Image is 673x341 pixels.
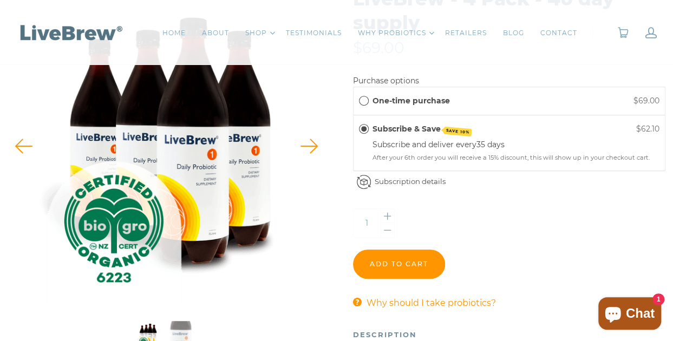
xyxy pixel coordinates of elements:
[540,28,577,38] a: CONTACT
[373,95,450,107] label: One-time purchase
[354,209,381,238] input: Quantity
[286,28,342,38] a: TESTIMONIALS
[16,23,125,42] img: LiveBrew
[445,28,487,38] a: RETAILERS
[636,124,659,134] span: $62.10
[503,28,524,38] a: BLOG
[162,28,186,38] a: HOME
[373,123,472,135] label: Subscribe & Save
[359,95,369,107] div: One-time purchase
[633,96,659,106] span: $69.00
[375,177,446,186] a: Subscription details
[595,297,664,332] inbox-online-store-chat: Shopify online store chat
[367,296,496,310] a: Why should I take probiotics?
[373,153,659,163] div: After your 6th order you will receive a 15% discount, this will show up in your checkout cart.
[202,28,229,38] a: ABOUT
[359,123,369,135] div: Subscribe & Save
[245,28,267,38] a: SHOP
[358,28,426,38] a: WHY PROBIOTICS
[476,140,505,149] label: 35 days
[373,140,476,149] label: Subscribe and deliver every
[367,298,496,308] span: Why should I take probiotics?
[353,250,445,279] input: Add to cart
[444,126,472,136] span: SAVE 10%
[353,76,419,86] label: Purchase options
